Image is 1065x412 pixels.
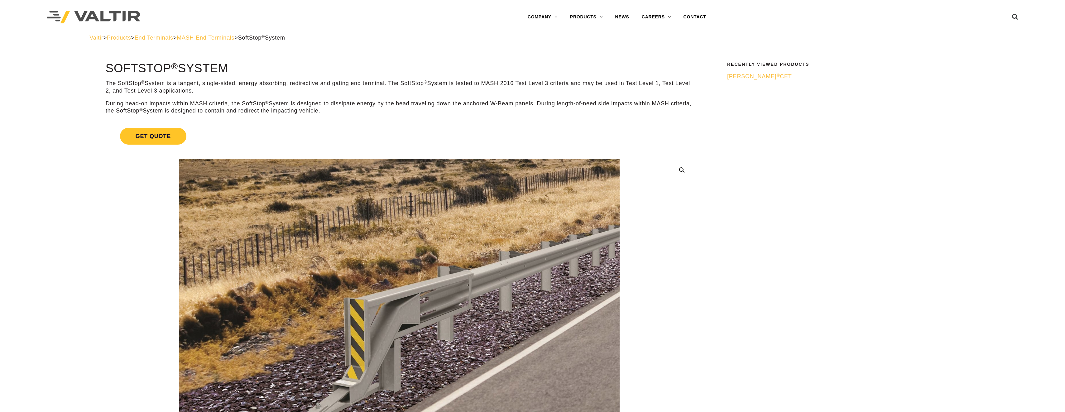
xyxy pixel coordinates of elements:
span: SoftStop System [238,35,285,41]
sup: ® [141,80,145,84]
span: [PERSON_NAME] CET [727,73,792,79]
a: Valtir [89,35,103,41]
sup: ® [139,108,143,112]
a: MASH End Terminals [177,35,234,41]
sup: ® [171,61,178,71]
a: CAREERS [636,11,677,23]
h1: SoftStop System [106,62,693,75]
a: NEWS [609,11,636,23]
sup: ® [261,34,265,39]
sup: ® [424,80,427,84]
sup: ® [776,73,780,78]
img: Valtir [47,11,140,24]
p: During head-on impacts within MASH criteria, the SoftStop System is designed to dissipate energy ... [106,100,693,115]
div: > > > > [89,34,976,41]
a: Products [107,35,131,41]
sup: ® [266,100,269,105]
a: End Terminals [135,35,173,41]
span: Get Quote [120,128,186,145]
h2: Recently Viewed Products [727,62,971,67]
a: [PERSON_NAME]®CET [727,73,971,80]
a: CONTACT [677,11,712,23]
a: Get Quote [106,120,693,152]
p: The SoftStop System is a tangent, single-sided, energy absorbing, redirective and gating end term... [106,80,693,94]
a: PRODUCTS [564,11,609,23]
a: COMPANY [521,11,564,23]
